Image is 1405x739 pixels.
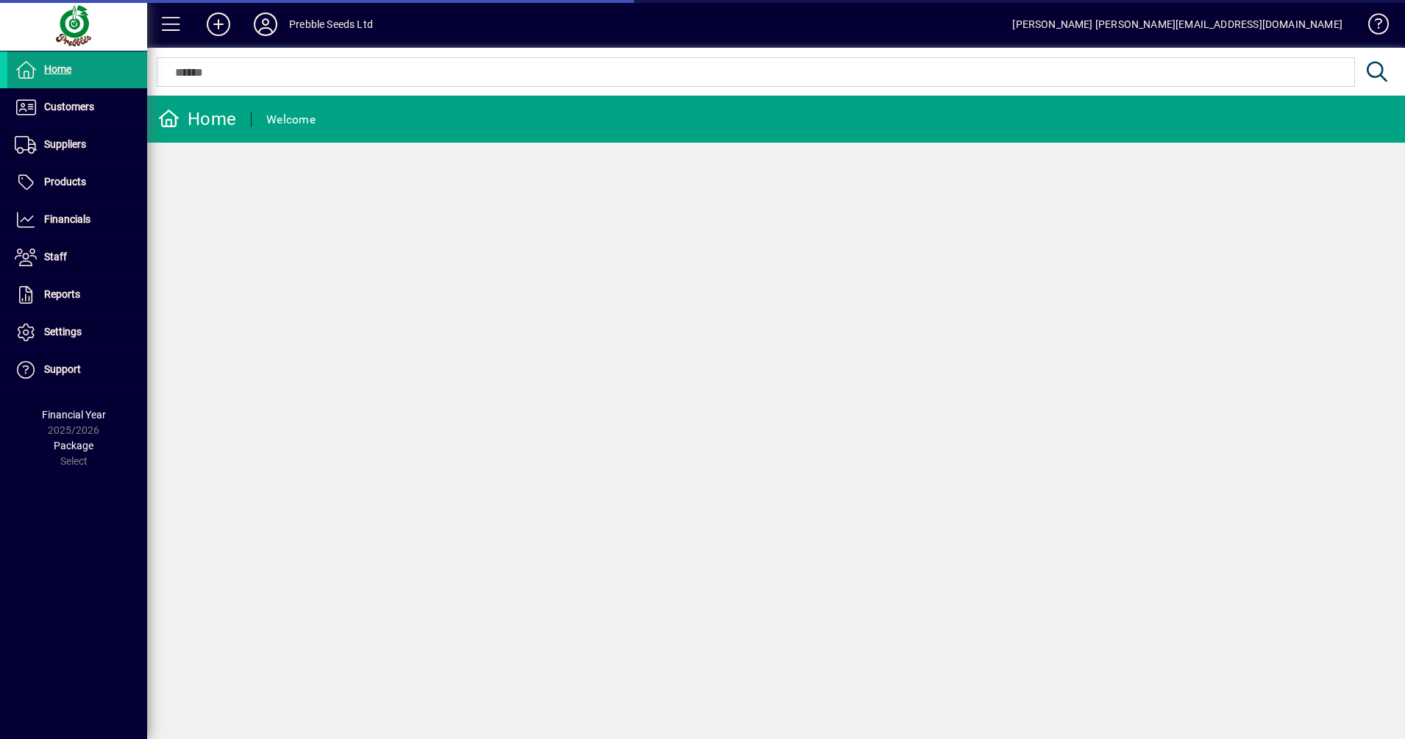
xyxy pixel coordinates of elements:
span: Reports [44,288,80,300]
div: [PERSON_NAME] [PERSON_NAME][EMAIL_ADDRESS][DOMAIN_NAME] [1012,13,1342,36]
span: Customers [44,101,94,113]
a: Products [7,164,147,201]
a: Customers [7,89,147,126]
span: Home [44,63,71,75]
div: Home [158,107,236,131]
a: Financials [7,201,147,238]
div: Welcome [266,108,316,132]
a: Reports [7,276,147,313]
span: Financial Year [42,409,106,421]
a: Suppliers [7,126,147,163]
a: Settings [7,314,147,351]
span: Settings [44,326,82,338]
a: Support [7,351,147,388]
a: Staff [7,239,147,276]
span: Products [44,176,86,188]
span: Package [54,440,93,451]
span: Staff [44,251,67,263]
div: Prebble Seeds Ltd [289,13,373,36]
a: Knowledge Base [1357,3,1387,51]
span: Financials [44,213,90,225]
button: Profile [242,11,289,38]
span: Suppliers [44,138,86,150]
button: Add [195,11,242,38]
span: Support [44,363,81,375]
